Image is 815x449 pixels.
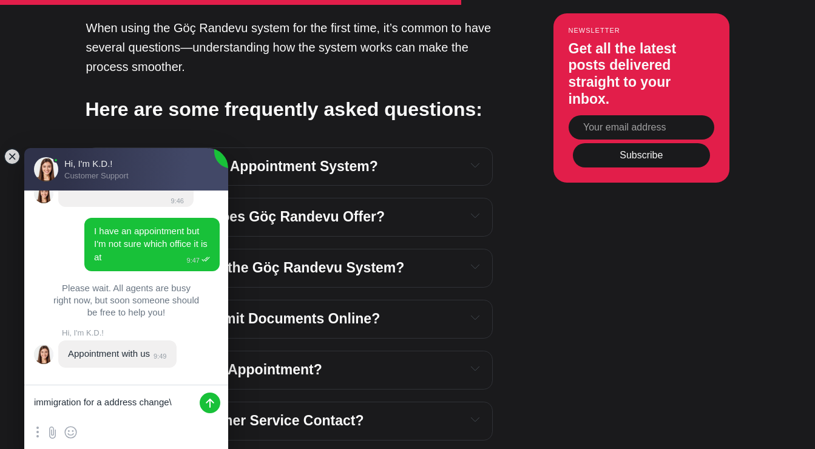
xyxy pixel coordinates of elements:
span: 3. How Do I Access the Göç Randevu System? [96,260,405,275]
jdiv: 23.09.25 9:49:00 [24,282,228,328]
span: 4. Do I Need to Submit Documents Online? [96,311,380,326]
p: When using the Göç Randevu system for the first time, it’s common to have several questions—under... [86,18,493,76]
button: Expand toggle to read content [468,412,482,427]
button: Expand toggle to read content [468,208,482,223]
jdiv: Hi, I'm K.D.! [34,184,53,203]
span: 2. What Services Does Göç Randevu Offer? [96,209,385,224]
button: Expand toggle to read content [468,361,482,376]
jdiv: Hi, I'm K.D.! [62,328,210,337]
jdiv: Appointment with us [68,348,150,359]
jdiv: 9:49 [150,353,166,360]
span: 1. Who Can Use the Appointment System? [96,158,378,174]
button: Expand toggle to read content [468,259,482,274]
span: 6. Is There a Customer Service Contact? [96,413,364,428]
small: Newsletter [569,27,714,34]
jdiv: Please wait. All agents are busy right now, but soon someone should be free to help you! [34,282,219,319]
jdiv: 23.09.25 9:49:29 [58,340,177,368]
jdiv: 9:46 [167,197,184,204]
jdiv: I have an appointment but I'm not sure which office it is at [94,226,210,262]
jdiv: 9:47 [183,256,210,264]
jdiv: 23.09.25 9:47:59 [84,218,220,271]
jdiv: Hi, I'm K.D.! [34,345,53,364]
button: Expand toggle to read content [468,158,482,172]
button: Expand toggle to read content [468,310,482,325]
button: Subscribe [573,144,710,168]
h3: Here are some frequently asked questions: [86,96,492,123]
input: Your email address [569,116,714,140]
h3: Get all the latest posts delivered straight to your inbox. [569,41,714,107]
